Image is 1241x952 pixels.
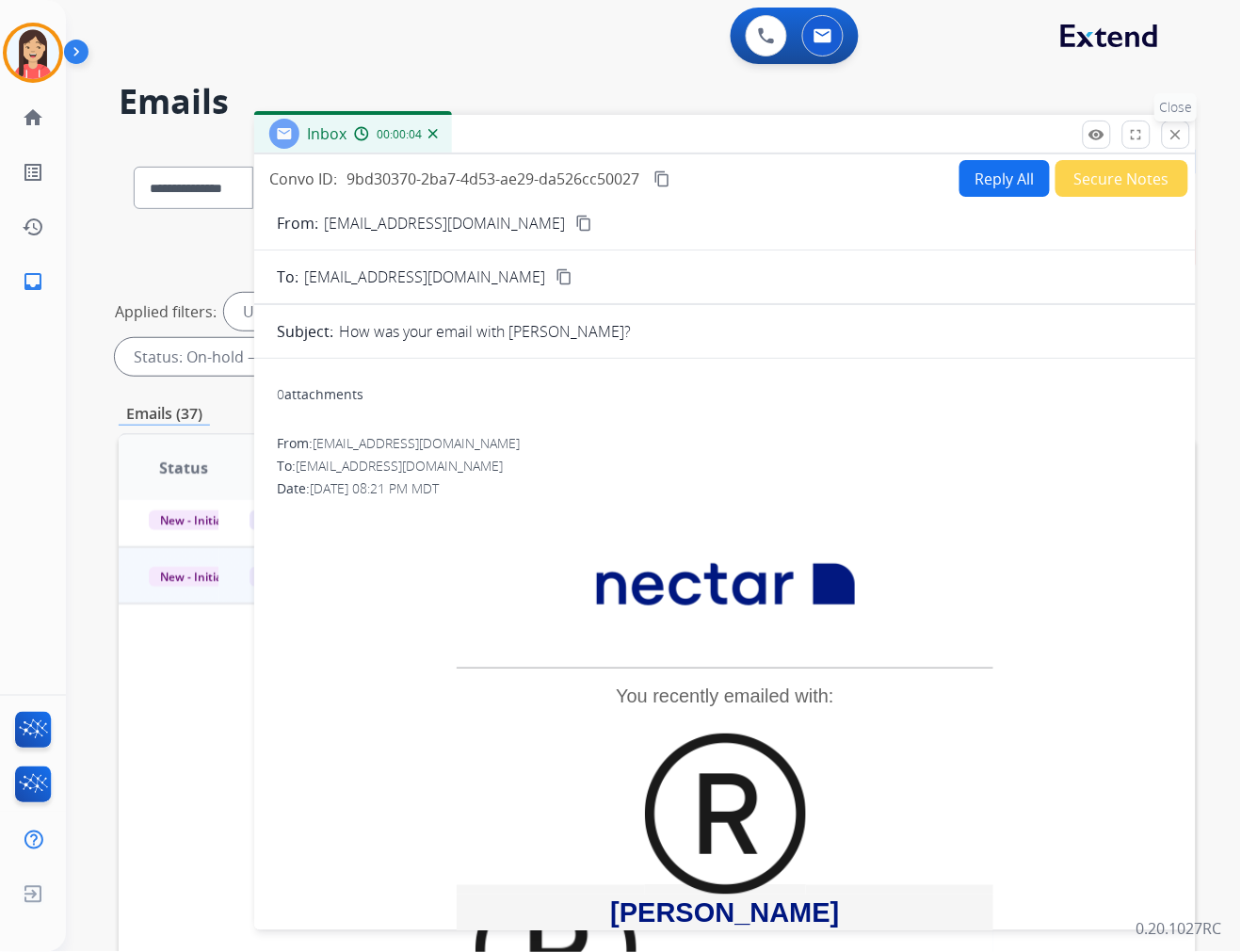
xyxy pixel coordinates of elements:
span: New - Initial [149,567,236,587]
mat-icon: history [22,216,44,238]
span: Warranty Ops [250,510,347,530]
mat-icon: content_copy [575,215,592,232]
mat-icon: content_copy [556,268,572,285]
div: Unassigned [224,293,346,331]
mat-icon: close [1168,126,1185,143]
div: From: [277,434,1173,453]
span: New - Initial [149,510,236,530]
mat-icon: inbox [22,270,44,293]
h2: Emails [119,83,1196,121]
p: From: [277,212,318,234]
span: Status [159,457,208,479]
span: [DATE] 08:21 PM MDT [310,479,439,497]
h2: [PERSON_NAME] [457,895,993,933]
mat-icon: list_alt [22,161,44,184]
img: Marion's profile photo [645,734,806,895]
span: [EMAIL_ADDRESS][DOMAIN_NAME] [313,434,520,452]
span: Warranty Ops [250,567,347,587]
p: Convo ID: [269,168,337,190]
mat-icon: remove_red_eye [1088,126,1105,143]
mat-icon: fullscreen [1128,126,1145,143]
img: Nectar logo [586,512,865,653]
div: Date: [277,479,1173,498]
p: Subject: [277,320,333,343]
p: Emails (37) [119,402,210,426]
span: [EMAIL_ADDRESS][DOMAIN_NAME] [296,457,503,475]
div: attachments [277,385,363,404]
p: [EMAIL_ADDRESS][DOMAIN_NAME] [324,212,565,234]
span: 00:00:04 [377,127,422,142]
button: Close [1162,121,1190,149]
p: To: [277,266,298,288]
span: 9bd30370-2ba7-4d53-ae29-da526cc50027 [347,169,639,189]
mat-icon: home [22,106,44,129]
p: 0.20.1027RC [1136,918,1222,941]
div: Status: On-hold – Internal [115,338,360,376]
p: Applied filters: [115,300,217,323]
button: Reply All [959,160,1050,197]
button: Secure Notes [1056,160,1188,197]
h1: You recently emailed with: [457,683,993,710]
mat-icon: content_copy [653,170,670,187]
span: [EMAIL_ADDRESS][DOMAIN_NAME] [304,266,545,288]
div: To: [277,457,1173,476]
span: 0 [277,385,284,403]
p: Close [1155,93,1198,121]
img: avatar [7,26,59,79]
span: Inbox [307,123,347,144]
p: How was your email with [PERSON_NAME]? [339,320,631,343]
